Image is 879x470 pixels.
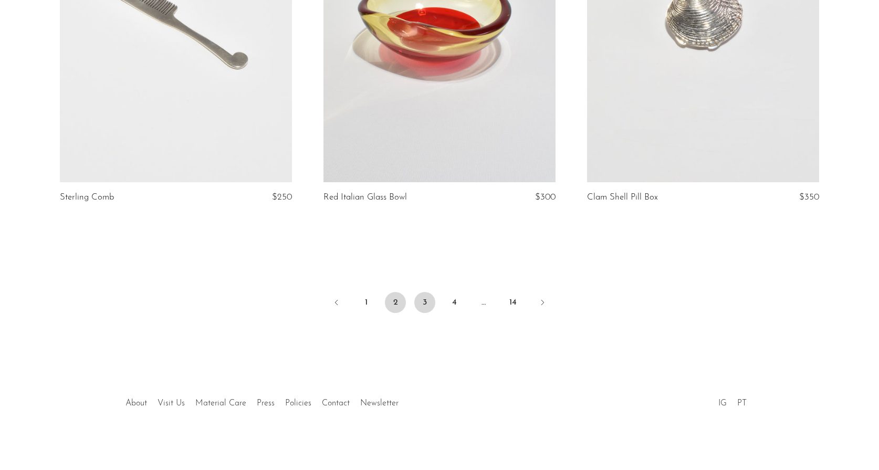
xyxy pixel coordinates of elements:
a: 4 [444,292,465,313]
span: $250 [272,193,292,202]
a: 3 [414,292,435,313]
a: Previous [326,292,347,315]
span: $300 [535,193,556,202]
a: PT [737,399,747,408]
span: $350 [799,193,819,202]
ul: Quick links [120,391,404,411]
a: Next [532,292,553,315]
a: 1 [355,292,376,313]
a: Red Italian Glass Bowl [323,193,407,202]
a: Contact [322,399,350,408]
span: 2 [385,292,406,313]
a: Clam Shell Pill Box [587,193,658,202]
a: Policies [285,399,311,408]
a: Material Care [195,399,246,408]
a: 14 [503,292,524,313]
span: … [473,292,494,313]
a: IG [718,399,727,408]
a: Visit Us [158,399,185,408]
ul: Social Medias [713,391,752,411]
a: Press [257,399,275,408]
a: About [125,399,147,408]
a: Sterling Comb [60,193,114,202]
